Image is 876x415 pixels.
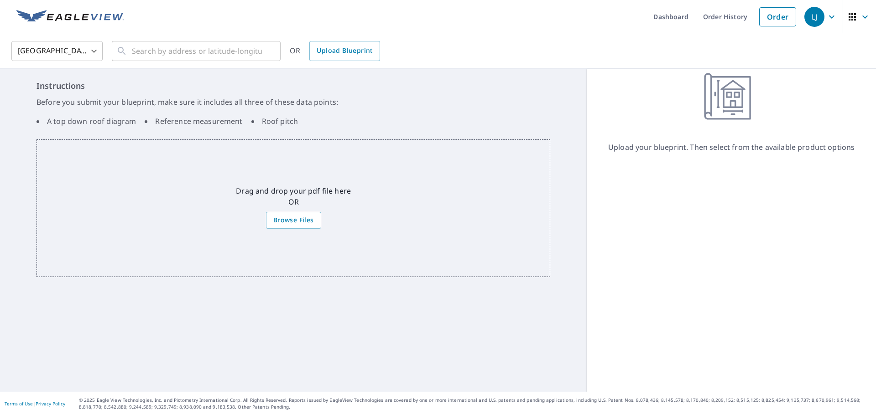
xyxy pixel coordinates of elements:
div: LJ [804,7,824,27]
a: Terms of Use [5,400,33,407]
li: A top down roof diagram [36,116,136,127]
div: OR [290,41,380,61]
p: | [5,401,65,406]
p: © 2025 Eagle View Technologies, Inc. and Pictometry International Corp. All Rights Reserved. Repo... [79,397,871,410]
div: [GEOGRAPHIC_DATA] [11,38,103,64]
p: Before you submit your blueprint, make sure it includes all three of these data points: [36,97,550,108]
p: Upload your blueprint. Then select from the available product options [608,142,855,153]
h6: Instructions [36,80,550,92]
input: Search by address or latitude-longitude [132,38,262,64]
a: Upload Blueprint [309,41,380,61]
a: Order [759,7,796,26]
span: Upload Blueprint [317,45,372,56]
img: EV Logo [16,10,124,24]
span: Browse Files [273,215,314,226]
li: Reference measurement [145,116,242,127]
li: Roof pitch [251,116,298,127]
a: Privacy Policy [36,400,65,407]
label: Browse Files [266,212,321,229]
p: Drag and drop your pdf file here OR [236,185,351,207]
